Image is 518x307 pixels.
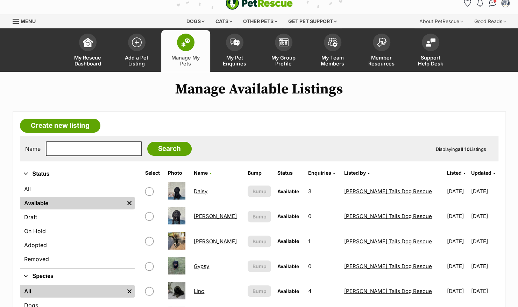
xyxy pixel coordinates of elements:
img: group-profile-icon-3fa3cf56718a62981997c0bc7e787c4b2cf8bcc04b72c1350f741eb67cf2f40e.svg [279,38,289,47]
span: Bump [253,287,267,295]
a: My Team Members [308,30,357,72]
span: My Group Profile [268,55,299,67]
img: help-desk-icon-fdf02630f3aa405de69fd3d07c3f3aa587a6932b1a1747fa1d2bba05be0121f9.svg [426,38,435,47]
td: 3 [305,179,341,203]
a: Removed [20,253,135,265]
input: Search [147,142,192,156]
span: Bump [253,188,267,195]
a: Available [20,197,124,209]
img: add-pet-listing-icon-0afa8454b4691262ce3f59096e99ab1cd57d4a30225e0717b998d2c9b9846f56.svg [132,37,142,47]
td: [DATE] [444,279,470,303]
td: [DATE] [444,229,470,253]
span: Available [277,213,299,219]
span: Bump [253,263,267,270]
img: manage-my-pets-icon-02211641906a0b7f246fdf0571729dbe1e7629f14944591b6c1af311fb30b64b.svg [181,38,191,47]
span: Member Resources [366,55,397,67]
span: Listed [447,170,462,176]
span: Available [277,188,299,194]
div: Status [20,181,135,268]
a: All [20,285,124,298]
button: Bump [248,260,271,272]
button: Status [20,169,135,179]
a: Enquiries [308,170,335,176]
span: My Rescue Dashboard [72,55,104,67]
a: My Pet Enquiries [210,30,259,72]
strong: all 10 [458,146,470,152]
button: Species [20,272,135,281]
a: Menu [13,14,41,27]
a: Linc [194,288,204,294]
label: Name [25,146,41,152]
a: [PERSON_NAME] Tails Dog Rescue [344,263,432,270]
a: Listed by [344,170,370,176]
td: 0 [305,204,341,228]
a: Add a Pet Listing [112,30,161,72]
td: 1 [305,229,341,253]
span: Menu [21,18,36,24]
a: Daisy [194,188,207,195]
a: Remove filter [124,197,135,209]
div: Cats [211,14,237,28]
td: 0 [305,254,341,278]
a: Updated [471,170,495,176]
a: All [20,183,135,195]
span: Support Help Desk [415,55,446,67]
span: Updated [471,170,491,176]
a: [PERSON_NAME] Tails Dog Rescue [344,188,432,195]
span: translation missing: en.admin.listings.index.attributes.enquiries [308,170,331,176]
a: Adopted [20,239,135,251]
div: Dogs [182,14,210,28]
a: Remove filter [124,285,135,298]
a: Gypsy [194,263,209,270]
span: Available [277,238,299,244]
th: Select [142,167,164,179]
img: dashboard-icon-eb2f2d2d3e046f16d808141f083e7271f6b2e854fb5c12c21221c1fb7104beca.svg [83,37,93,47]
a: On Hold [20,225,135,237]
a: Create new listing [20,119,100,133]
button: Bump [248,211,271,222]
a: [PERSON_NAME] [194,213,237,219]
td: [DATE] [471,279,497,303]
a: Support Help Desk [406,30,455,72]
a: Manage My Pets [161,30,210,72]
span: Manage My Pets [170,55,201,67]
img: team-members-icon-5396bd8760b3fe7c0b43da4ab00e1e3bb1a5d9ba89233759b79545d2d3fc5d0d.svg [328,38,338,47]
a: Listed [447,170,466,176]
span: Bump [253,213,267,220]
a: Member Resources [357,30,406,72]
td: 4 [305,279,341,303]
span: Listed by [344,170,366,176]
td: [DATE] [444,204,470,228]
button: Bump [248,285,271,297]
span: Displaying Listings [436,146,486,152]
a: Draft [20,211,135,223]
a: [PERSON_NAME] Tails Dog Rescue [344,238,432,245]
span: Bump [253,238,267,245]
button: Bump [248,186,271,197]
span: My Pet Enquiries [219,55,250,67]
img: member-resources-icon-8e73f808a243e03378d46382f2149f9095a855e16c252ad45f914b54edf8863c.svg [377,37,386,47]
a: My Rescue Dashboard [63,30,112,72]
th: Photo [165,167,190,179]
a: Name [194,170,212,176]
td: [DATE] [471,254,497,278]
td: [DATE] [471,229,497,253]
button: Bump [248,236,271,247]
a: My Group Profile [259,30,308,72]
div: Good Reads [469,14,511,28]
div: Other pets [238,14,282,28]
a: [PERSON_NAME] [194,238,237,245]
th: Bump [245,167,274,179]
td: [DATE] [444,179,470,203]
span: Available [277,288,299,294]
span: Available [277,263,299,269]
div: Get pet support [283,14,342,28]
td: [DATE] [471,179,497,203]
img: pet-enquiries-icon-7e3ad2cf08bfb03b45e93fb7055b45f3efa6380592205ae92323e6603595dc1f.svg [230,39,240,46]
td: [DATE] [471,204,497,228]
div: About PetRescue [414,14,468,28]
span: Add a Pet Listing [121,55,152,67]
th: Status [275,167,304,179]
span: Name [194,170,208,176]
a: [PERSON_NAME] Tails Dog Rescue [344,288,432,294]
